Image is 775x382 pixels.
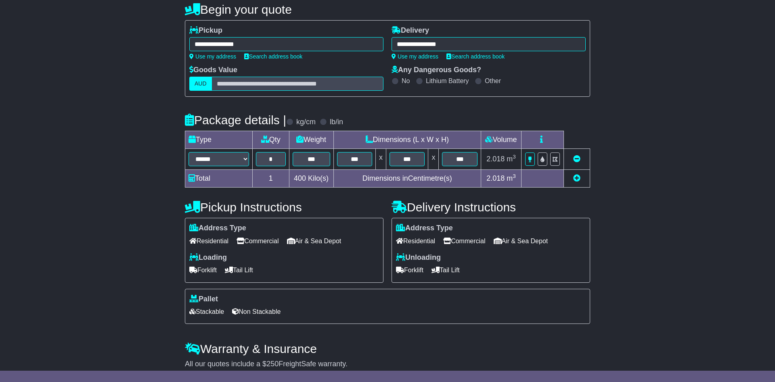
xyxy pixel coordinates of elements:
span: Residential [396,235,435,247]
span: 2.018 [486,155,505,163]
td: 1 [253,170,289,188]
td: Volume [481,131,521,149]
td: Type [185,131,253,149]
a: Use my address [189,53,236,60]
label: No [402,77,410,85]
td: Kilo(s) [289,170,333,188]
span: Stackable [189,305,224,318]
a: Remove this item [573,155,580,163]
span: Commercial [443,235,485,247]
td: Total [185,170,253,188]
span: Forklift [396,264,423,276]
span: Air & Sea Depot [287,235,341,247]
label: Pallet [189,295,218,304]
td: x [376,149,386,170]
a: Use my address [392,53,438,60]
span: m [507,174,516,182]
label: Loading [189,253,227,262]
label: kg/cm [296,118,316,127]
td: Weight [289,131,333,149]
sup: 3 [513,154,516,160]
span: 2.018 [486,174,505,182]
td: Dimensions in Centimetre(s) [333,170,481,188]
label: Pickup [189,26,222,35]
span: Tail Lift [225,264,253,276]
label: Address Type [396,224,453,233]
span: 250 [266,360,279,368]
label: Any Dangerous Goods? [392,66,481,75]
div: All our quotes include a $ FreightSafe warranty. [185,360,590,369]
label: lb/in [330,118,343,127]
label: Delivery [392,26,429,35]
a: Search address book [446,53,505,60]
label: AUD [189,77,212,91]
td: Dimensions (L x W x H) [333,131,481,149]
a: Add new item [573,174,580,182]
span: Air & Sea Depot [494,235,548,247]
label: Lithium Battery [426,77,469,85]
span: Commercial [237,235,279,247]
span: Non Stackable [232,305,281,318]
label: Unloading [396,253,441,262]
h4: Package details | [185,113,286,127]
td: Qty [253,131,289,149]
label: Goods Value [189,66,237,75]
span: Residential [189,235,228,247]
span: Tail Lift [431,264,460,276]
a: Search address book [244,53,302,60]
span: 400 [294,174,306,182]
h4: Pickup Instructions [185,200,383,214]
label: Address Type [189,224,246,233]
label: Other [485,77,501,85]
sup: 3 [513,173,516,179]
td: x [428,149,439,170]
h4: Warranty & Insurance [185,342,590,355]
h4: Begin your quote [185,3,590,16]
span: Forklift [189,264,217,276]
h4: Delivery Instructions [392,200,590,214]
span: m [507,155,516,163]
